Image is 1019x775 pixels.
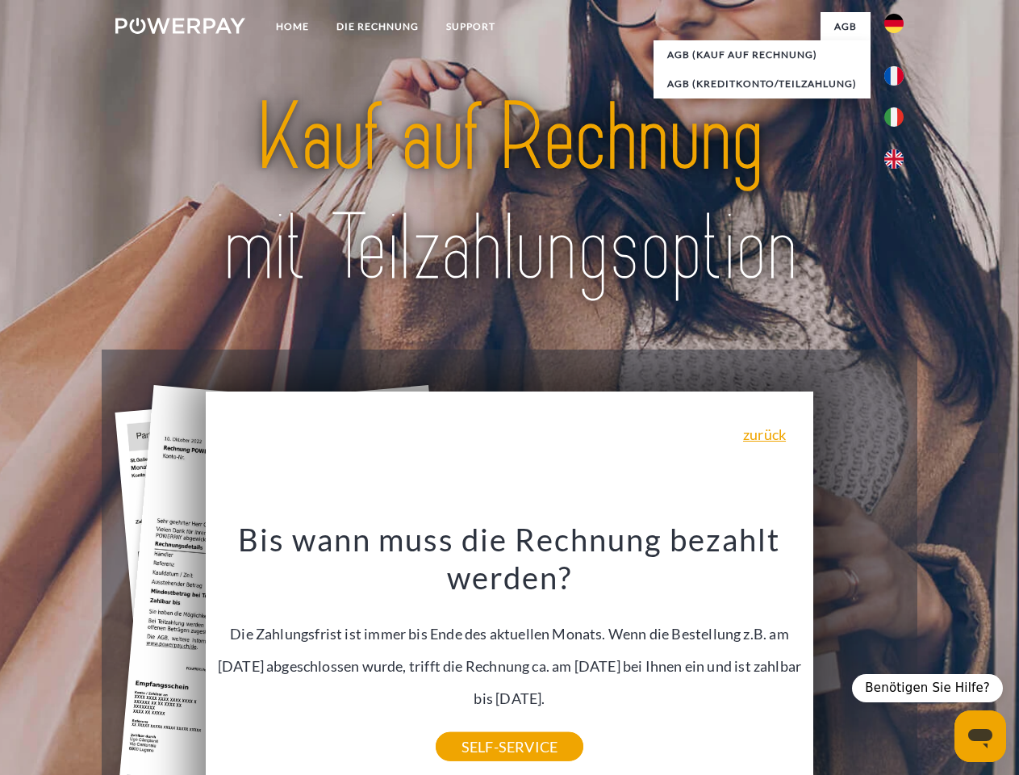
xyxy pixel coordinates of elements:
[323,12,432,41] a: DIE RECHNUNG
[262,12,323,41] a: Home
[154,77,865,309] img: title-powerpay_de.svg
[884,14,904,33] img: de
[884,66,904,86] img: fr
[884,149,904,169] img: en
[743,427,786,442] a: zurück
[884,107,904,127] img: it
[215,520,804,747] div: Die Zahlungsfrist ist immer bis Ende des aktuellen Monats. Wenn die Bestellung z.B. am [DATE] abg...
[654,40,871,69] a: AGB (Kauf auf Rechnung)
[215,520,804,597] h3: Bis wann muss die Rechnung bezahlt werden?
[654,69,871,98] a: AGB (Kreditkonto/Teilzahlung)
[115,18,245,34] img: logo-powerpay-white.svg
[954,710,1006,762] iframe: Schaltfläche zum Öffnen des Messaging-Fensters; Konversation läuft
[436,732,583,761] a: SELF-SERVICE
[852,674,1003,702] div: Benötigen Sie Hilfe?
[432,12,509,41] a: SUPPORT
[821,12,871,41] a: agb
